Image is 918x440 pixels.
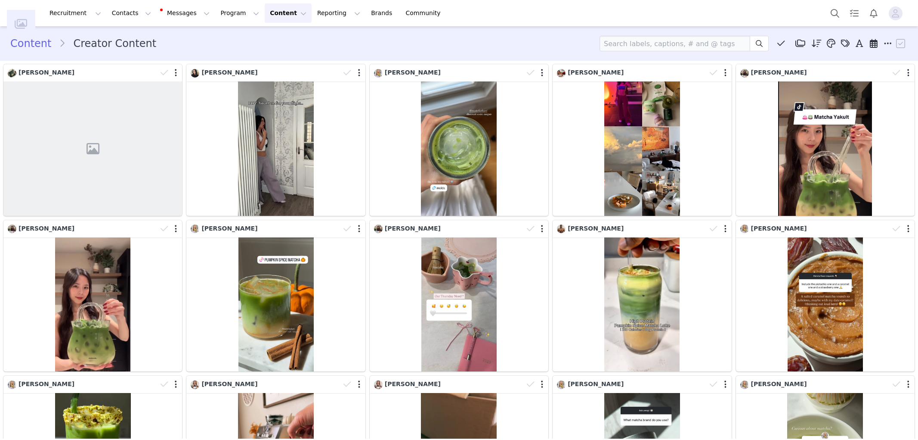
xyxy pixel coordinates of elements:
span: [PERSON_NAME] [19,69,74,76]
input: Search labels, captions, # and @ tags [600,36,750,51]
button: Contacts [107,3,156,23]
img: 07d2bc05-0ba0-4637-b0eb-c9428d2dc005.jpg [557,225,566,233]
span: [PERSON_NAME] [201,381,257,387]
button: Profile [884,6,911,20]
button: Messages [157,3,215,23]
img: afcde4e2-66eb-4129-a857-bafd5b43f1ae.jpg [8,381,16,389]
span: [PERSON_NAME] [385,69,441,76]
span: [PERSON_NAME] [385,225,441,232]
span: [PERSON_NAME] [19,225,74,232]
img: aaa21054-d0ed-4966-96fe-a92f549974b6.jpg [374,381,383,389]
span: [PERSON_NAME] [568,69,624,76]
span: [PERSON_NAME] [385,381,441,387]
img: 6b17abc9-e037-428b-bf7a-a4ea5a82143c.jpg [8,69,16,78]
span: [PERSON_NAME] [201,225,257,232]
button: Reporting [312,3,365,23]
img: b03503ca-1fe5-4606-9be3-77c4251ba2e6.jpg [8,225,16,233]
div: avatar [891,6,899,20]
span: [PERSON_NAME] [751,381,807,387]
span: [PERSON_NAME] [568,225,624,232]
img: aaa21054-d0ed-4966-96fe-a92f549974b6.jpg [191,381,199,389]
button: Content [265,3,312,23]
a: Content [10,36,59,51]
span: [PERSON_NAME] [568,381,624,387]
img: afcde4e2-66eb-4129-a857-bafd5b43f1ae.jpg [557,381,566,389]
img: afcde4e2-66eb-4129-a857-bafd5b43f1ae.jpg [374,69,383,78]
a: Brands [366,3,400,23]
img: b03503ca-1fe5-4606-9be3-77c4251ba2e6.jpg [374,225,383,233]
button: Notifications [864,3,883,23]
a: Community [401,3,450,23]
img: b03503ca-1fe5-4606-9be3-77c4251ba2e6.jpg [740,69,749,78]
button: Search [825,3,844,23]
img: afcde4e2-66eb-4129-a857-bafd5b43f1ae.jpg [740,225,749,233]
img: 08af27d0-59e3-4096-b5d8-4aa2eab4cea1.jpg [191,69,199,78]
img: afcde4e2-66eb-4129-a857-bafd5b43f1ae.jpg [191,225,199,233]
img: 33e4da91-f97d-4e95-a078-28b25e40a387.jpg [557,69,566,78]
span: [PERSON_NAME] [19,381,74,387]
a: Tasks [845,3,864,23]
span: [PERSON_NAME] [201,69,257,76]
span: [PERSON_NAME] [751,225,807,232]
button: Recruitment [44,3,106,23]
img: afcde4e2-66eb-4129-a857-bafd5b43f1ae.jpg [740,381,749,389]
button: Program [215,3,264,23]
span: [PERSON_NAME] [751,69,807,76]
